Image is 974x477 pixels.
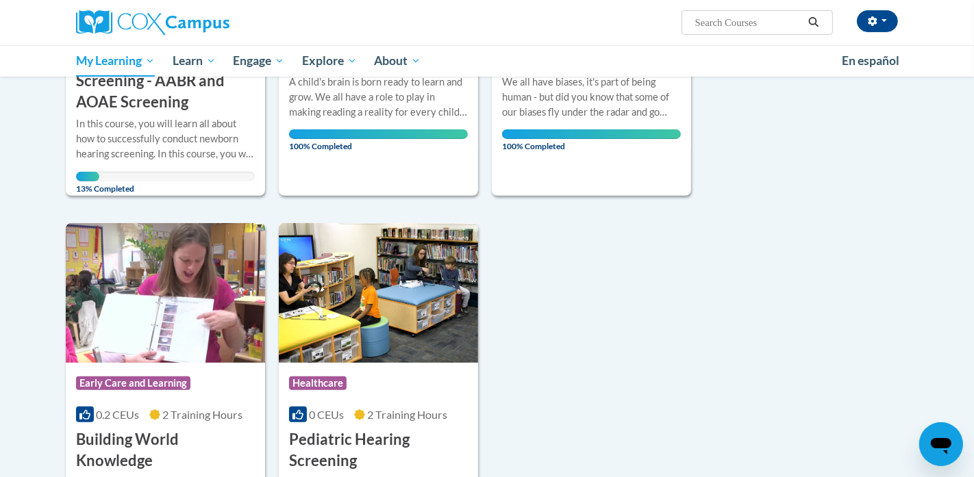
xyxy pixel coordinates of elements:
span: Explore [302,53,357,69]
span: Learn [173,53,216,69]
span: 100% Completed [502,129,681,151]
img: Cox Campus [76,10,229,35]
a: About [366,45,430,77]
a: En español [833,47,908,75]
a: Explore [293,45,366,77]
span: Engage [233,53,284,69]
span: My Learning [76,53,155,69]
button: Search [803,14,824,31]
span: 100% Completed [289,129,468,151]
div: We all have biases, it's part of being human - but did you know that some of our biases fly under... [502,75,681,120]
div: Your progress [502,129,681,139]
span: About [374,53,421,69]
a: Learn [164,45,225,77]
h3: Pediatric Hearing Screening [289,429,468,472]
img: Course Logo [66,223,265,363]
img: Course Logo [279,223,478,363]
button: Account Settings [857,10,898,32]
span: En español [842,53,899,68]
h3: Newborn Hearing Screening - AABR and AOAE Screening [76,49,255,112]
span: Healthcare [289,376,347,390]
div: Your progress [289,129,468,139]
span: 2 Training Hours [162,408,242,421]
a: Engage [224,45,293,77]
h3: Building World Knowledge [76,429,255,472]
span: Early Care and Learning [76,376,190,390]
span: 2 Training Hours [367,408,447,421]
span: 13% Completed [76,172,99,194]
a: Cox Campus [76,10,336,35]
input: Search Courses [694,14,803,31]
div: Your progress [76,172,99,181]
span: 0.2 CEUs [96,408,139,421]
div: Main menu [55,45,919,77]
iframe: Button to launch messaging window [919,422,963,466]
span: 0 CEUs [309,408,344,421]
div: In this course, you will learn all about how to successfully conduct newborn hearing screening. I... [76,116,255,162]
div: A child's brain is born ready to learn and grow. We all have a role to play in making reading a r... [289,75,468,120]
a: My Learning [67,45,164,77]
